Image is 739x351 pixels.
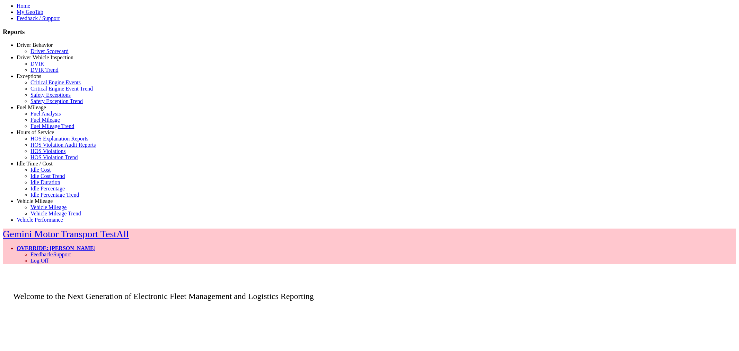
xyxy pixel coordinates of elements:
a: Driver Vehicle Inspection [17,54,73,60]
a: Critical Engine Events [30,79,81,85]
a: Idle Percentage [30,186,65,191]
a: Vehicle Mileage [30,204,67,210]
a: Safety Exception Trend [30,98,83,104]
a: Exceptions [17,73,41,79]
a: DVIR Trend [30,67,58,73]
a: Vehicle Performance [17,217,63,223]
a: OVERRIDE: [PERSON_NAME] [17,245,96,251]
a: Gemini Motor Transport TestAll [3,229,129,239]
h3: Reports [3,28,736,36]
a: Feedback/Support [30,251,71,257]
a: HOS Explanation Reports [30,136,88,142]
a: Vehicle Mileage Trend [30,211,81,216]
a: Fuel Analysis [30,111,61,117]
a: Feedback / Support [17,15,60,21]
p: Welcome to the Next Generation of Electronic Fleet Management and Logistics Reporting [3,281,736,301]
a: Driver Behavior [17,42,53,48]
a: Hours of Service [17,129,54,135]
a: Fuel Mileage [17,104,46,110]
a: Idle Time / Cost [17,161,53,166]
a: Vehicle Mileage [17,198,53,204]
a: Critical Engine Event Trend [30,86,93,92]
a: HOS Violation Trend [30,154,78,160]
a: HOS Violations [30,148,65,154]
a: Idle Percentage Trend [30,192,79,198]
a: Idle Duration [30,179,60,185]
a: Log Off [30,258,49,264]
a: My GeoTab [17,9,43,15]
a: HOS Violation Audit Reports [30,142,96,148]
a: Idle Cost Trend [30,173,65,179]
a: DVIR [30,61,44,67]
a: Driver Scorecard [30,48,69,54]
a: Safety Exceptions [30,92,71,98]
a: Fuel Mileage [30,117,60,123]
a: Fuel Mileage Trend [30,123,74,129]
a: Idle Cost [30,167,51,173]
a: Home [17,3,30,9]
